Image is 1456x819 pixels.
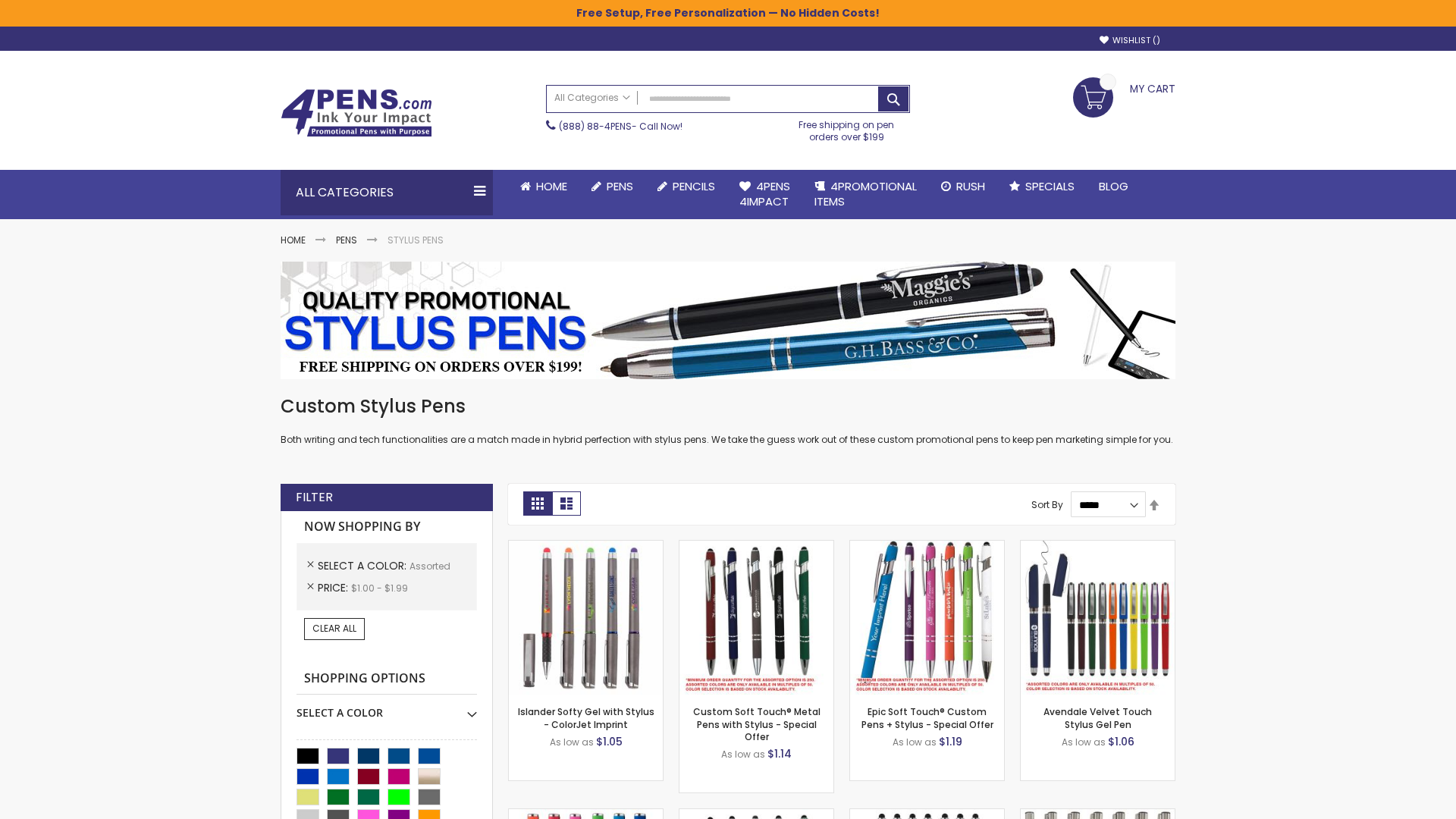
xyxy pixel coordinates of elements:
[1021,540,1175,553] a: Avendale Velvet Touch Stylus Gel Pen-Assorted
[304,618,365,639] a: Clear All
[579,170,645,203] a: Pens
[281,262,1175,379] img: Stylus Pens
[518,705,654,730] a: Islander Softy Gel with Stylus - ColorJet Imprint
[351,582,408,595] span: $1.00 - $1.99
[1021,541,1175,695] img: Avendale Velvet Touch Stylus Gel Pen-Assorted
[850,541,1004,695] img: 4P-MS8B-Assorted
[814,178,917,209] span: 4PROMOTIONAL ITEMS
[508,170,579,203] a: Home
[850,540,1004,553] a: 4P-MS8B-Assorted
[607,178,633,194] span: Pens
[1031,498,1063,511] label: Sort By
[721,748,765,761] span: As low as
[783,113,911,143] div: Free shipping on pen orders over $199
[336,234,357,246] a: Pens
[297,695,477,720] div: Select A Color
[409,560,450,573] span: Assorted
[547,86,638,111] a: All Categories
[318,580,351,595] span: Price
[997,170,1087,203] a: Specials
[523,491,552,516] strong: Grid
[673,178,715,194] span: Pencils
[893,736,937,748] span: As low as
[929,170,997,203] a: Rush
[1043,705,1152,730] a: Avendale Velvet Touch Stylus Gel Pen
[281,170,493,215] div: All Categories
[312,622,356,635] span: Clear All
[679,541,833,695] img: Custom Soft Touch® Metal Pens with Stylus-Assorted
[388,234,444,246] strong: Stylus Pens
[679,540,833,553] a: Custom Soft Touch® Metal Pens with Stylus-Assorted
[281,89,432,137] img: 4Pens Custom Pens and Promotional Products
[1062,736,1106,748] span: As low as
[645,170,727,203] a: Pencils
[536,178,567,194] span: Home
[1099,178,1128,194] span: Blog
[1108,734,1134,749] span: $1.06
[297,663,477,695] strong: Shopping Options
[727,170,802,219] a: 4Pens4impact
[596,734,623,749] span: $1.05
[297,511,477,543] strong: Now Shopping by
[1100,35,1160,46] a: Wishlist
[1087,170,1141,203] a: Blog
[802,170,929,219] a: 4PROMOTIONALITEMS
[509,541,663,695] img: Islander Softy Gel with Stylus - ColorJet Imprint-Assorted
[861,705,993,730] a: Epic Soft Touch® Custom Pens + Stylus - Special Offer
[1025,178,1075,194] span: Specials
[318,558,409,573] span: Select A Color
[956,178,985,194] span: Rush
[693,705,821,742] a: Custom Soft Touch® Metal Pens with Stylus - Special Offer
[509,540,663,553] a: Islander Softy Gel with Stylus - ColorJet Imprint-Assorted
[559,120,632,133] a: (888) 88-4PENS
[767,746,792,761] span: $1.14
[281,234,306,246] a: Home
[939,734,962,749] span: $1.19
[296,489,333,506] strong: Filter
[281,394,1175,447] div: Both writing and tech functionalities are a match made in hybrid perfection with stylus pens. We ...
[739,178,790,209] span: 4Pens 4impact
[554,92,630,104] span: All Categories
[281,394,1175,419] h1: Custom Stylus Pens
[559,120,682,133] span: - Call Now!
[550,736,594,748] span: As low as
